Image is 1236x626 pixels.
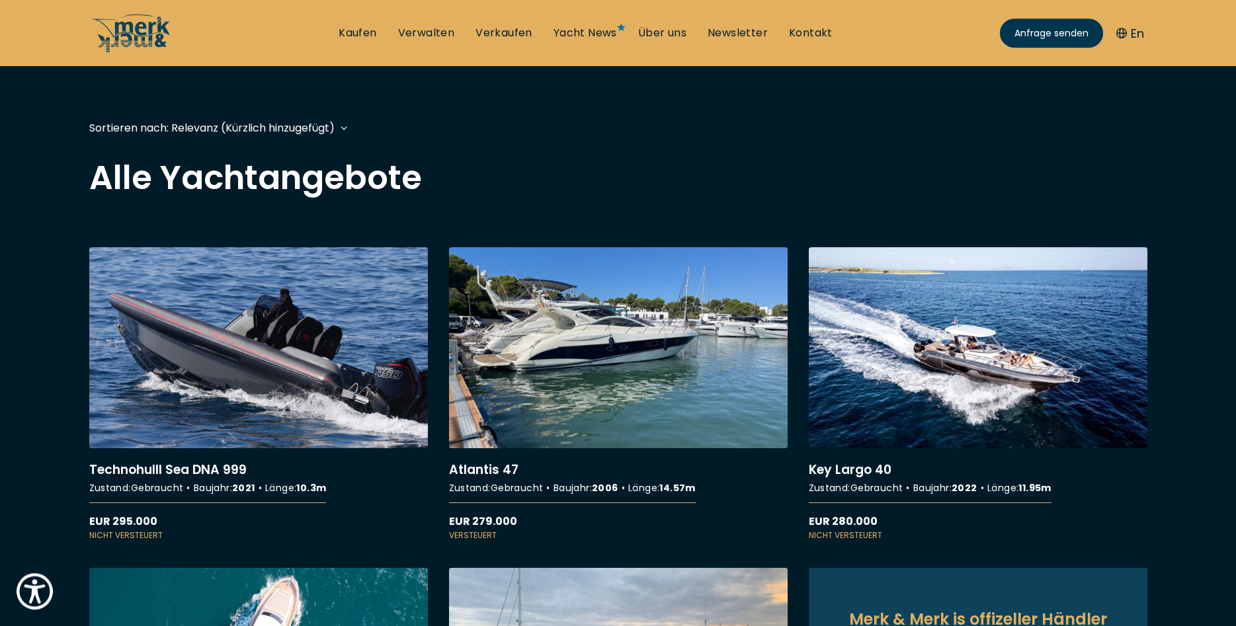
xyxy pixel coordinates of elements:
a: Verkaufen [475,26,532,40]
a: More details aboutTechnohulll Sea DNA 999 [89,247,428,541]
a: Kontakt [789,26,833,40]
button: En [1116,24,1144,42]
a: Kaufen [339,26,376,40]
button: Show Accessibility Preferences [13,570,56,613]
a: More details aboutAtlantis 47 [449,247,788,541]
a: Anfrage senden [1000,19,1103,48]
h2: Alle Yachtangebote [89,161,1147,194]
a: More details aboutKey Largo 40 [809,247,1147,541]
span: Anfrage senden [1014,26,1089,40]
a: Newsletter [708,26,768,40]
a: Verwalten [398,26,455,40]
a: Yacht News [554,26,617,40]
a: Über uns [638,26,686,40]
div: Sortieren nach: Relevanz (Kürzlich hinzugefügt) [89,120,335,136]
